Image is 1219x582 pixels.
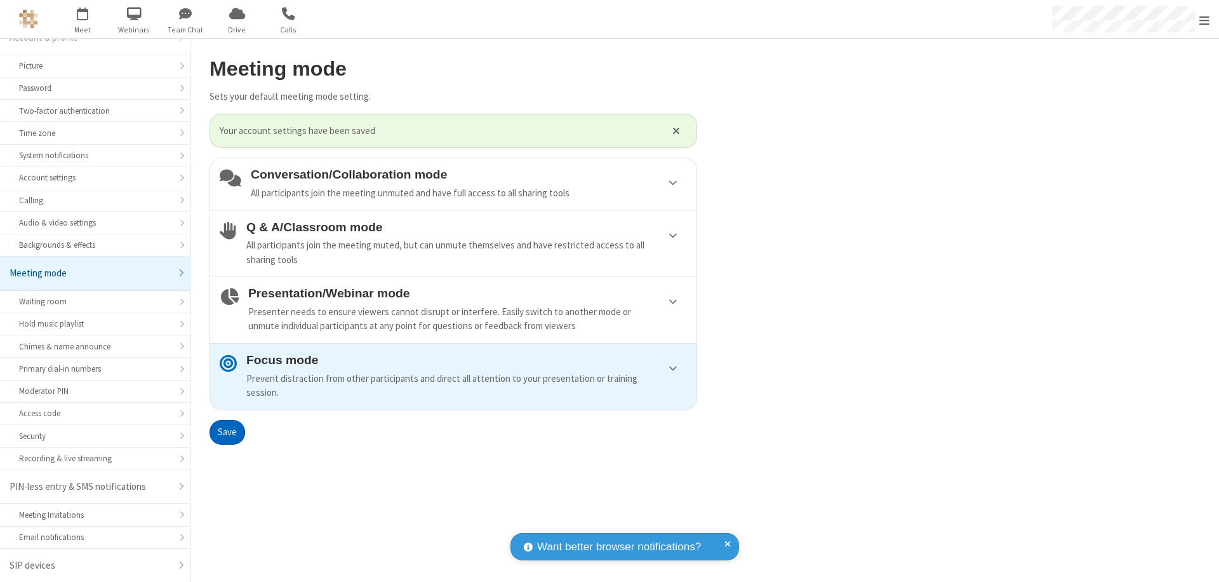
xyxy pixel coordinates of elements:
div: Moderator PIN [19,385,171,397]
button: Close alert [666,121,687,140]
div: Meeting Invitations [19,509,171,521]
p: Sets your default meeting mode setting. [210,90,697,104]
div: Presenter needs to ensure viewers cannot disrupt or interfere. Easily switch to another mode or u... [248,305,687,334]
h4: Q & A/Classroom mode [246,220,687,234]
div: Waiting room [19,295,171,308]
span: Drive [213,24,261,36]
span: Meet [59,24,107,36]
div: Email notifications [19,531,171,543]
button: Save [210,420,245,445]
h4: Focus mode [246,353,687,367]
img: QA Selenium DO NOT DELETE OR CHANGE [19,10,38,29]
div: Primary dial-in numbers [19,363,171,375]
div: Access code [19,407,171,419]
span: Want better browser notifications? [537,539,701,555]
div: System notifications [19,149,171,161]
div: Audio & video settings [19,217,171,229]
div: Picture [19,60,171,72]
div: Recording & live streaming [19,452,171,464]
div: Chimes & name announce [19,341,171,353]
h4: Conversation/Collaboration mode [251,168,687,181]
span: Your account settings have been saved [220,124,656,139]
span: Webinars [110,24,158,36]
div: All participants join the meeting muted, but can unmute themselves and have restricted access to ... [246,238,687,267]
div: Prevent distraction from other participants and direct all attention to your presentation or trai... [246,372,687,400]
h4: Presentation/Webinar mode [248,287,687,300]
div: Time zone [19,127,171,139]
div: Security [19,430,171,442]
div: Calling [19,194,171,206]
div: Password [19,82,171,94]
div: Account settings [19,172,171,184]
div: PIN-less entry & SMS notifications [10,480,171,494]
div: SIP devices [10,558,171,573]
div: Two-factor authentication [19,105,171,117]
h2: Meeting mode [210,58,697,80]
div: Backgrounds & effects [19,239,171,251]
span: Team Chat [162,24,210,36]
div: Meeting mode [10,266,171,281]
div: All participants join the meeting unmuted and have full access to all sharing tools [251,186,687,201]
div: Hold music playlist [19,318,171,330]
span: Calls [265,24,312,36]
